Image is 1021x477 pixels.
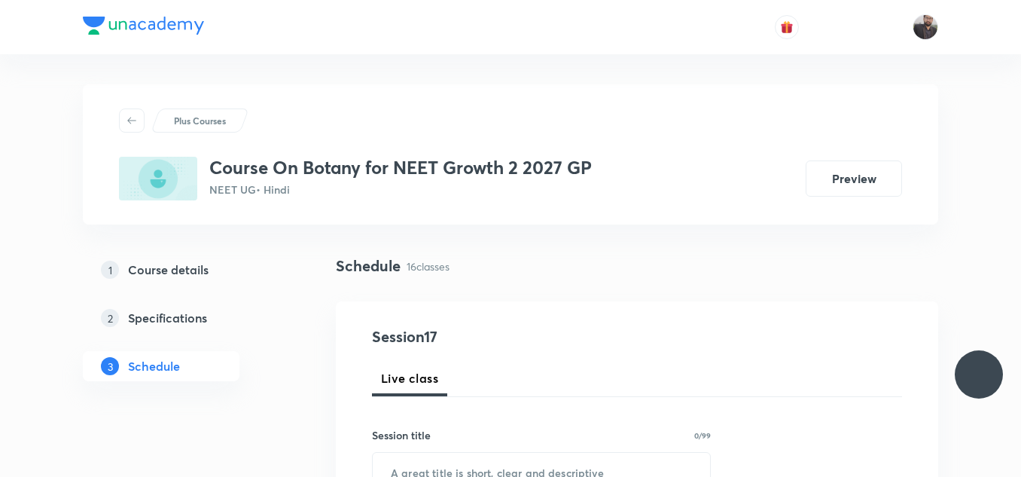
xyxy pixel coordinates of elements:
p: 1 [101,261,119,279]
button: Preview [806,161,902,197]
h5: Specifications [128,309,207,327]
img: Company Logo [83,17,204,35]
a: Company Logo [83,17,204,38]
span: Live class [381,369,438,387]
h6: Session title [372,427,431,443]
img: ttu [970,365,988,384]
button: avatar [775,15,799,39]
img: avatar [780,20,794,34]
img: FD218D66-D17F-4E77-B0E9-7E3373AD2EAD_plus.png [119,157,197,200]
a: 1Course details [83,255,288,285]
p: 16 classes [407,258,450,274]
p: 2 [101,309,119,327]
p: Plus Courses [174,114,226,127]
p: 0/99 [694,432,711,439]
h4: Session 17 [372,326,647,348]
h4: Schedule [336,255,401,277]
img: Vishal Choudhary [913,14,938,40]
p: NEET UG • Hindi [209,182,592,197]
a: 2Specifications [83,303,288,333]
h5: Schedule [128,357,180,375]
p: 3 [101,357,119,375]
h5: Course details [128,261,209,279]
h3: Course On Botany for NEET Growth 2 2027 GP [209,157,592,179]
